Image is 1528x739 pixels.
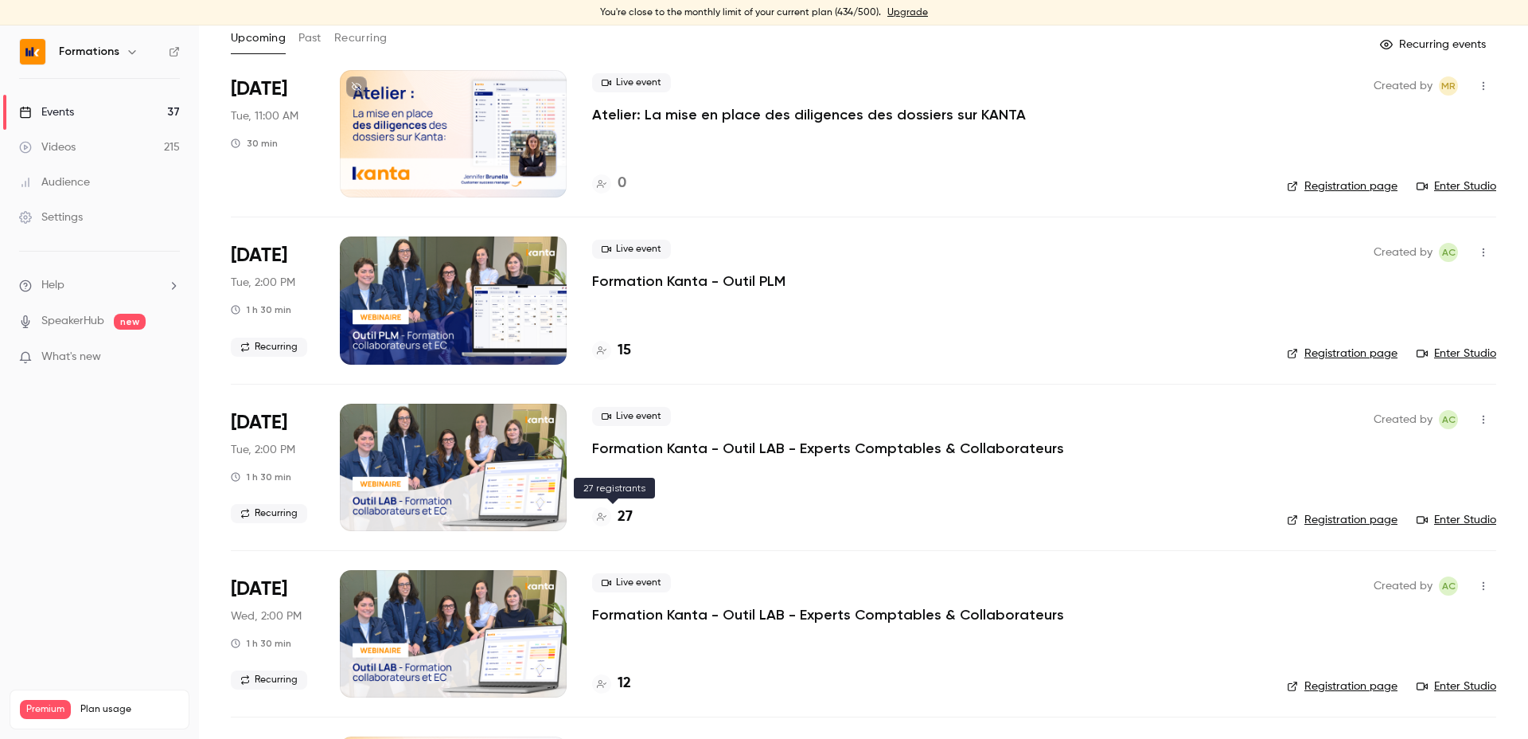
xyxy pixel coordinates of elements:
[231,303,291,316] div: 1 h 30 min
[618,506,633,528] h4: 27
[1439,243,1458,262] span: Anaïs Cachelou
[592,673,631,694] a: 12
[114,314,146,330] span: new
[1374,243,1432,262] span: Created by
[592,506,633,528] a: 27
[1417,678,1496,694] a: Enter Studio
[1287,178,1397,194] a: Registration page
[592,573,671,592] span: Live event
[1417,178,1496,194] a: Enter Studio
[41,349,101,366] span: What's new
[231,410,287,436] span: [DATE]
[19,104,74,120] div: Events
[1373,32,1496,57] button: Recurring events
[231,504,307,523] span: Recurring
[231,137,278,150] div: 30 min
[19,139,76,155] div: Videos
[231,70,314,197] div: Oct 14 Tue, 11:00 AM (Europe/Paris)
[592,240,671,259] span: Live event
[231,471,291,483] div: 1 h 30 min
[592,407,671,426] span: Live event
[298,25,322,51] button: Past
[1442,577,1456,596] span: AC
[592,439,1064,458] a: Formation Kanta - Outil LAB - Experts Comptables & Collaborateurs
[592,605,1064,624] a: Formation Kanta - Outil LAB - Experts Comptables & Collaborateurs
[618,673,631,694] h4: 12
[231,404,314,531] div: Oct 14 Tue, 2:00 PM (Europe/Paris)
[19,174,90,190] div: Audience
[80,703,179,716] span: Plan usage
[1442,243,1456,262] span: AC
[19,277,180,294] li: help-dropdown-opener
[1287,678,1397,694] a: Registration page
[231,608,302,624] span: Wed, 2:00 PM
[19,209,83,225] div: Settings
[1287,512,1397,528] a: Registration page
[231,25,286,51] button: Upcoming
[1374,76,1432,96] span: Created by
[618,340,631,362] h4: 15
[231,108,298,124] span: Tue, 11:00 AM
[1374,410,1432,429] span: Created by
[618,173,626,194] h4: 0
[1439,410,1458,429] span: Anaïs Cachelou
[1442,410,1456,429] span: AC
[592,173,626,194] a: 0
[592,73,671,92] span: Live event
[231,442,295,458] span: Tue, 2:00 PM
[1439,76,1458,96] span: Marion Roquet
[231,237,314,364] div: Oct 14 Tue, 2:00 PM (Europe/Paris)
[59,44,119,60] h6: Formations
[231,637,291,650] div: 1 h 30 min
[1374,577,1432,596] span: Created by
[231,577,287,602] span: [DATE]
[592,340,631,362] a: 15
[592,105,1026,124] a: Atelier: La mise en place des diligences des dossiers sur KANTA
[231,338,307,357] span: Recurring
[231,76,287,102] span: [DATE]
[592,272,785,291] a: Formation Kanta - Outil PLM
[231,243,287,268] span: [DATE]
[1439,577,1458,596] span: Anaïs Cachelou
[1287,346,1397,362] a: Registration page
[1417,512,1496,528] a: Enter Studio
[20,700,71,719] span: Premium
[231,671,307,690] span: Recurring
[231,275,295,291] span: Tue, 2:00 PM
[161,350,180,365] iframe: Noticeable Trigger
[334,25,388,51] button: Recurring
[41,313,104,330] a: SpeakerHub
[1441,76,1456,96] span: MR
[887,6,928,19] a: Upgrade
[41,277,64,294] span: Help
[231,570,314,698] div: Oct 15 Wed, 2:00 PM (Europe/Paris)
[1417,346,1496,362] a: Enter Studio
[20,39,45,65] img: Formations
